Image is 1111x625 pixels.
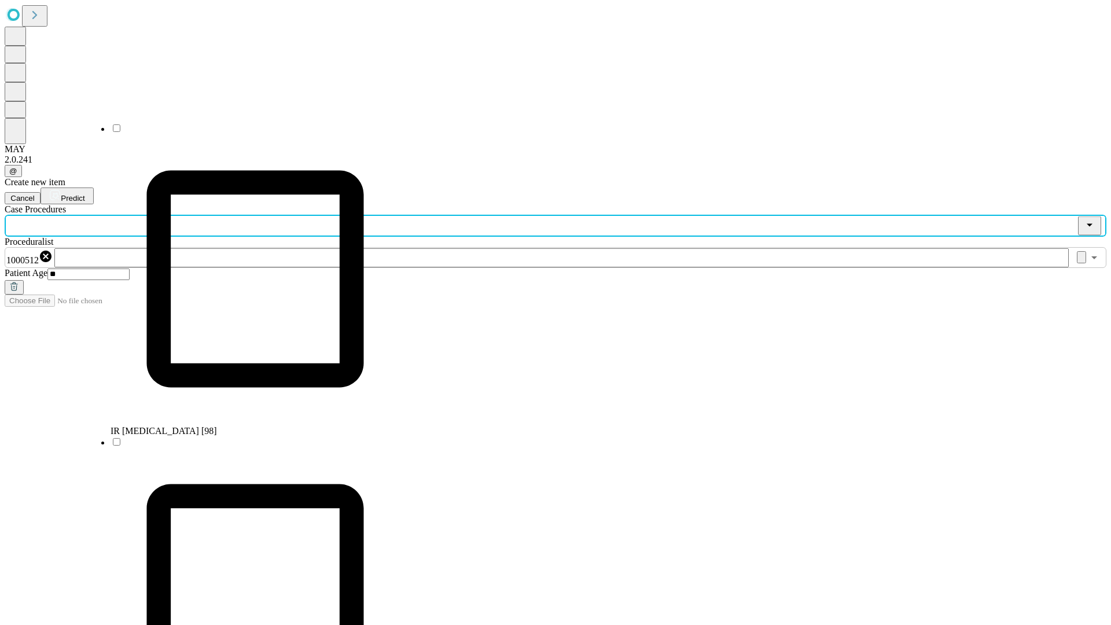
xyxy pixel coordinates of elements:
[1078,216,1101,236] button: Close
[5,165,22,177] button: @
[111,426,217,436] span: IR [MEDICAL_DATA] [98]
[5,237,53,247] span: Proceduralist
[5,268,47,278] span: Patient Age
[5,155,1106,165] div: 2.0.241
[61,194,84,203] span: Predict
[5,144,1106,155] div: MAY
[5,192,41,204] button: Cancel
[10,194,35,203] span: Cancel
[1086,249,1102,266] button: Open
[41,187,94,204] button: Predict
[5,204,66,214] span: Scheduled Procedure
[9,167,17,175] span: @
[1077,251,1086,263] button: Clear
[6,255,39,265] span: 1000512
[6,249,53,266] div: 1000512
[5,177,65,187] span: Create new item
